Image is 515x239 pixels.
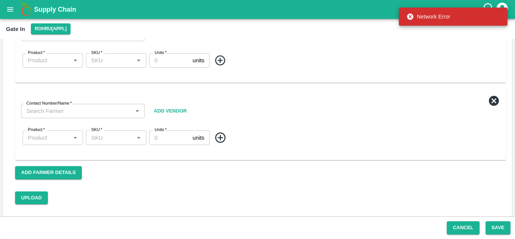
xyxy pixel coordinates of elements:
button: Add Farmer Details [15,166,82,179]
input: SKU [88,56,132,65]
div: account of current user [495,2,509,17]
label: Units [155,127,167,133]
p: units [193,134,204,142]
input: Product [25,133,68,142]
label: Contact Number/Name [26,100,72,106]
p: units [193,56,204,65]
label: Product [28,127,45,133]
button: Upload [15,191,48,205]
a: Supply Chain [34,4,482,15]
label: Units [155,50,167,56]
button: Save [486,221,510,234]
button: Add Vendor [151,95,190,127]
img: logo [19,2,34,17]
button: Open [71,56,80,65]
input: Search Farmer [23,106,130,116]
b: Gate In [6,26,25,32]
input: Product [25,56,68,65]
div: Network Error [406,10,450,23]
input: 0 [149,53,190,68]
button: Open [132,106,142,116]
button: Select DC [31,23,70,34]
label: SKU [91,50,102,56]
button: Open [134,56,144,65]
button: Open [71,133,80,143]
input: 0 [149,130,190,145]
label: SKU [91,127,102,133]
div: customer-support [482,3,495,16]
button: open drawer [2,1,19,18]
label: Product [28,50,45,56]
button: Open [134,133,144,143]
button: Cancel [447,221,479,234]
b: Supply Chain [34,6,76,13]
input: SKU [88,133,132,142]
